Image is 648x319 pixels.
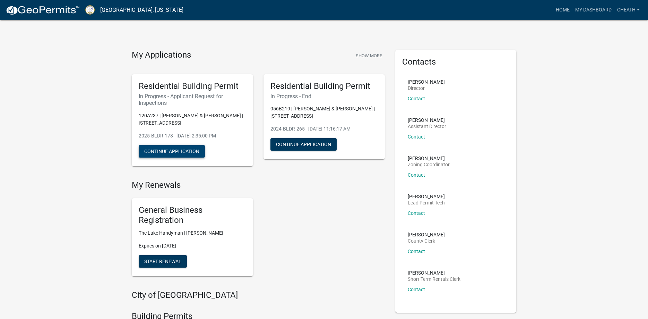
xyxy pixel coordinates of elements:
a: [GEOGRAPHIC_DATA], [US_STATE] [100,4,183,16]
p: [PERSON_NAME] [408,156,450,161]
p: Expires on [DATE] [139,242,246,250]
a: cheath [614,3,642,17]
a: Contact [408,287,425,292]
button: Continue Application [270,138,337,151]
h5: Residential Building Permit [270,81,378,91]
p: 2024-BLDR-265 - [DATE] 11:16:17 AM [270,125,378,133]
p: The Lake Handyman | [PERSON_NAME] [139,229,246,237]
span: Start Renewal [144,259,181,264]
p: [PERSON_NAME] [408,79,445,84]
wm-registration-list-section: My Renewals [132,180,385,282]
p: [PERSON_NAME] [408,118,446,123]
h4: City of [GEOGRAPHIC_DATA] [132,290,385,300]
p: Lead Permit Tech [408,200,445,205]
p: Director [408,86,445,91]
p: 120A237 | [PERSON_NAME] & [PERSON_NAME] | [STREET_ADDRESS] [139,112,246,127]
button: Continue Application [139,145,205,158]
a: Contact [408,134,425,140]
a: Home [553,3,572,17]
p: [PERSON_NAME] [408,232,445,237]
a: Contact [408,172,425,178]
h6: In Progress - End [270,93,378,100]
button: Start Renewal [139,255,187,268]
p: [PERSON_NAME] [408,270,460,275]
p: 056B219 | [PERSON_NAME] & [PERSON_NAME] | [STREET_ADDRESS] [270,105,378,120]
a: My Dashboard [572,3,614,17]
p: Zoning Coordinator [408,162,450,167]
p: [PERSON_NAME] [408,194,445,199]
h6: In Progress - Applicant Request for Inspections [139,93,246,106]
p: County Clerk [408,238,445,243]
p: Short Term Rentals Clerk [408,277,460,282]
p: 2025-BLDR-178 - [DATE] 2:35:00 PM [139,132,246,140]
a: Contact [408,96,425,101]
h5: Contacts [402,57,510,67]
img: Putnam County, Georgia [85,5,95,15]
h5: Residential Building Permit [139,81,246,91]
button: Show More [353,50,385,61]
p: Assistant Director [408,124,446,129]
h4: My Renewals [132,180,385,190]
a: Contact [408,210,425,216]
h4: My Applications [132,50,191,60]
h5: General Business Registration [139,205,246,225]
a: Contact [408,249,425,254]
